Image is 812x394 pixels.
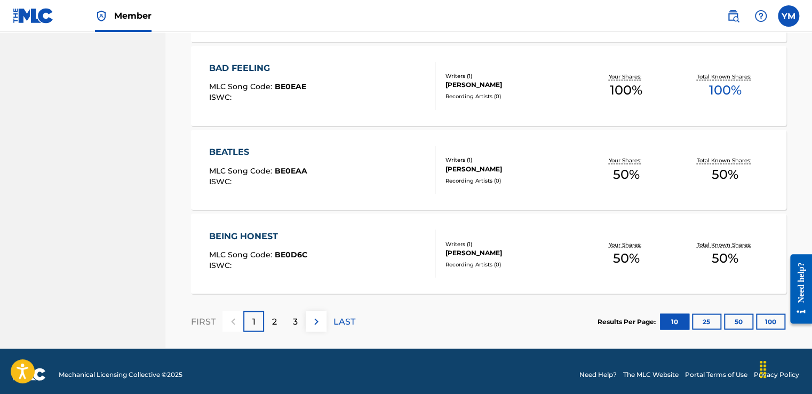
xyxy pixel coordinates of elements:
span: ISWC : [209,176,234,186]
a: Privacy Policy [754,369,799,379]
p: Total Known Shares: [696,73,753,81]
span: ISWC : [209,260,234,270]
p: Results Per Page: [598,317,658,326]
div: Writers ( 1 ) [445,240,577,248]
div: Writers ( 1 ) [445,72,577,80]
a: Public Search [722,5,744,27]
div: Recording Artists ( 0 ) [445,260,577,268]
div: Recording Artists ( 0 ) [445,176,577,184]
img: help [754,10,767,22]
p: Your Shares: [608,240,643,248]
div: Recording Artists ( 0 ) [445,92,577,100]
p: 2 [272,315,277,328]
span: 50 % [612,164,639,184]
p: 3 [293,315,298,328]
span: BE0EAE [274,82,306,91]
div: Drag [754,353,771,385]
div: BEING HONEST [209,230,307,242]
span: 100 % [708,81,741,100]
div: Help [750,5,771,27]
span: 100 % [610,81,642,100]
span: 50 % [712,248,738,267]
button: 100 [756,313,785,329]
div: [PERSON_NAME] [445,164,577,174]
span: BE0D6C [274,249,307,259]
iframe: Resource Center [782,246,812,332]
p: Your Shares: [608,73,643,81]
span: 50 % [612,248,639,267]
span: Member [114,10,152,22]
span: MLC Song Code : [209,82,274,91]
img: MLC Logo [13,8,54,23]
a: BEATLESMLC Song Code:BE0EAAISWC:Writers (1)[PERSON_NAME]Recording Artists (0)Your Shares:50%Total... [191,130,786,210]
span: Mechanical Licensing Collective © 2025 [59,369,182,379]
div: Writers ( 1 ) [445,156,577,164]
span: BE0EAA [274,166,307,175]
p: 1 [252,315,256,328]
p: Your Shares: [608,156,643,164]
p: Total Known Shares: [696,240,753,248]
div: BAD FEELING [209,62,306,75]
span: MLC Song Code : [209,249,274,259]
div: [PERSON_NAME] [445,80,577,90]
p: LAST [333,315,355,328]
span: ISWC : [209,92,234,102]
div: [PERSON_NAME] [445,248,577,257]
p: FIRST [191,315,216,328]
img: search [727,10,739,22]
span: 50 % [712,164,738,184]
img: right [310,315,323,328]
a: Portal Terms of Use [685,369,747,379]
a: The MLC Website [623,369,679,379]
div: BEATLES [209,146,307,159]
span: MLC Song Code : [209,166,274,175]
a: Need Help? [579,369,617,379]
button: 25 [692,313,721,329]
p: Total Known Shares: [696,156,753,164]
button: 10 [660,313,689,329]
button: 50 [724,313,753,329]
div: User Menu [778,5,799,27]
iframe: Chat Widget [759,343,812,394]
a: BEING HONESTMLC Song Code:BE0D6CISWC:Writers (1)[PERSON_NAME]Recording Artists (0)Your Shares:50%... [191,214,786,294]
img: Top Rightsholder [95,10,108,22]
a: BAD FEELINGMLC Song Code:BE0EAEISWC:Writers (1)[PERSON_NAME]Recording Artists (0)Your Shares:100%... [191,46,786,126]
